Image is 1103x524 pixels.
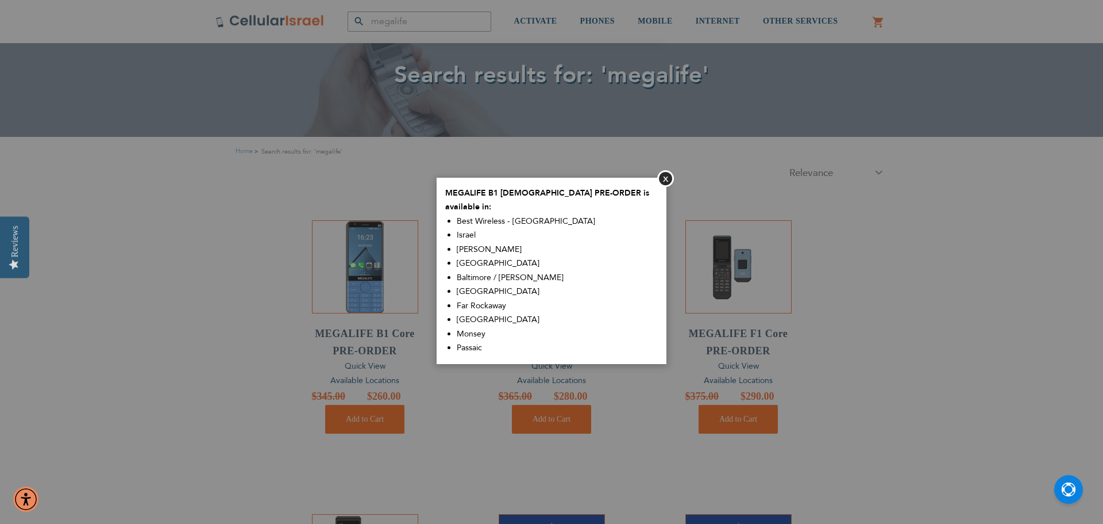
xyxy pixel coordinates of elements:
span: [GEOGRAPHIC_DATA] [457,314,539,325]
span: MEGALIFE B1 [DEMOGRAPHIC_DATA] PRE-ORDER is available in: [445,188,649,213]
span: Passaic [457,342,482,353]
span: Baltimore / [PERSON_NAME] [457,272,564,283]
div: Reviews [10,225,20,257]
span: Monsey [457,328,485,339]
div: Accessibility Menu [13,487,38,512]
span: [GEOGRAPHIC_DATA] [457,258,539,269]
span: [PERSON_NAME] [457,244,522,255]
span: Israel [457,230,476,240]
span: Far Rockaway [457,300,506,311]
span: Best Wireless - [GEOGRAPHIC_DATA] [457,216,595,227]
span: [GEOGRAPHIC_DATA] [457,286,539,297]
